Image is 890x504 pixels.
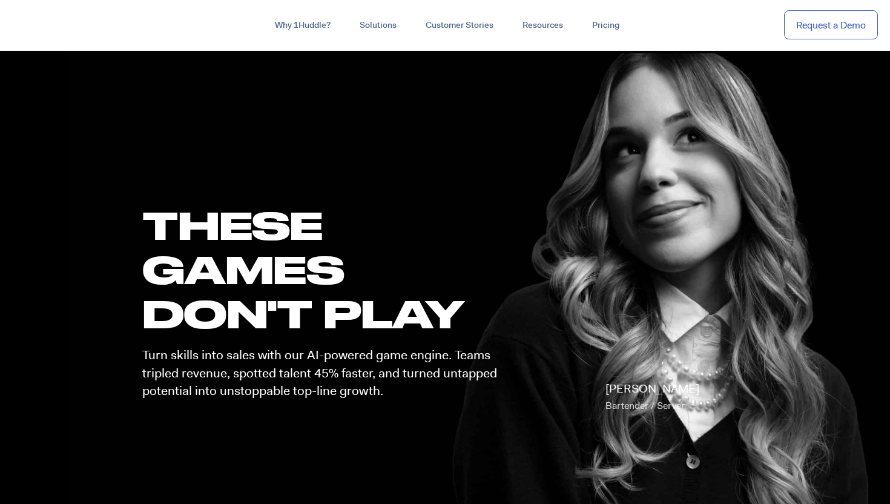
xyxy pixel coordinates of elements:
[605,380,699,414] p: [PERSON_NAME]
[142,346,508,400] p: Turn skills into sales with our AI-powered game engine. Teams tripled revenue, spotted talent 45%...
[508,15,578,36] a: Resources
[411,15,508,36] a: Customer Stories
[784,10,878,40] a: Request a Demo
[142,203,508,336] h1: these GAMES DON'T PLAY
[345,15,411,36] a: Solutions
[260,15,345,36] a: Why 1Huddle?
[12,13,99,36] img: ...
[605,399,685,412] span: Bartender / Server
[578,15,634,36] a: Pricing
